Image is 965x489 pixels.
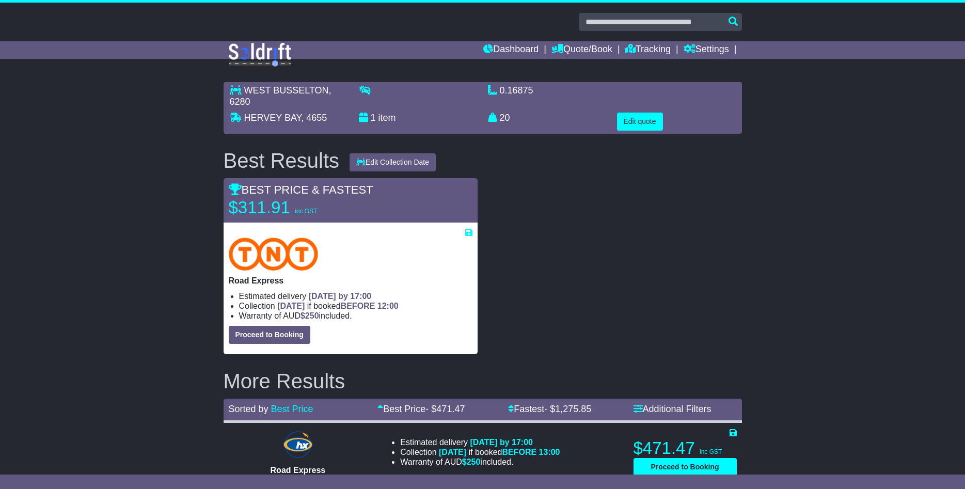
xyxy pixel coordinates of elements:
button: Edit quote [617,113,663,131]
img: Hunter Express: Road Express [281,429,315,460]
button: Edit Collection Date [350,153,436,171]
span: [DATE] by 17:00 [470,438,533,447]
span: Road Express [271,466,326,475]
a: Quote/Book [551,41,612,59]
img: TNT Domestic: Road Express [229,238,319,271]
span: - $ [425,404,465,414]
span: 250 [467,458,481,466]
a: Dashboard [483,41,539,59]
p: $471.47 [634,438,737,459]
span: 0.16875 [500,85,533,96]
span: 471.47 [436,404,465,414]
h2: More Results [224,370,742,392]
li: Warranty of AUD included. [239,311,472,321]
div: Best Results [218,149,345,172]
span: [DATE] [277,302,305,310]
a: Settings [684,41,729,59]
span: 250 [305,311,319,320]
span: - $ [544,404,591,414]
span: BEST PRICE & FASTEST [229,183,373,196]
a: Fastest- $1,275.85 [508,404,591,414]
span: [DATE] [439,448,466,456]
span: [DATE] by 17:00 [309,292,372,301]
span: BEFORE [341,302,375,310]
span: WEST BUSSELTON [244,85,329,96]
li: Warranty of AUD included. [400,457,560,467]
a: Additional Filters [634,404,711,414]
span: inc GST [295,208,317,215]
a: Best Price- $471.47 [377,404,465,414]
li: Collection [400,447,560,457]
span: if booked [439,448,560,456]
button: Proceed to Booking [634,458,737,476]
span: $ [300,311,319,320]
span: 1,275.85 [555,404,591,414]
li: Estimated delivery [400,437,560,447]
a: Tracking [625,41,671,59]
span: , 4655 [301,113,327,123]
span: 13:00 [539,448,560,456]
p: $311.91 [229,197,358,218]
button: Proceed to Booking [229,326,310,344]
span: item [378,113,396,123]
span: 20 [500,113,510,123]
span: 1 [371,113,376,123]
span: inc GST [700,448,722,455]
p: Road Express [229,276,472,286]
li: Collection [239,301,472,311]
span: BEFORE [502,448,536,456]
span: HERVEY BAY [244,113,302,123]
span: Sorted by [229,404,268,414]
span: $ [462,458,481,466]
span: 12:00 [377,302,399,310]
a: Best Price [271,404,313,414]
span: , 6280 [230,85,331,107]
span: if booked [277,302,398,310]
li: Estimated delivery [239,291,472,301]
